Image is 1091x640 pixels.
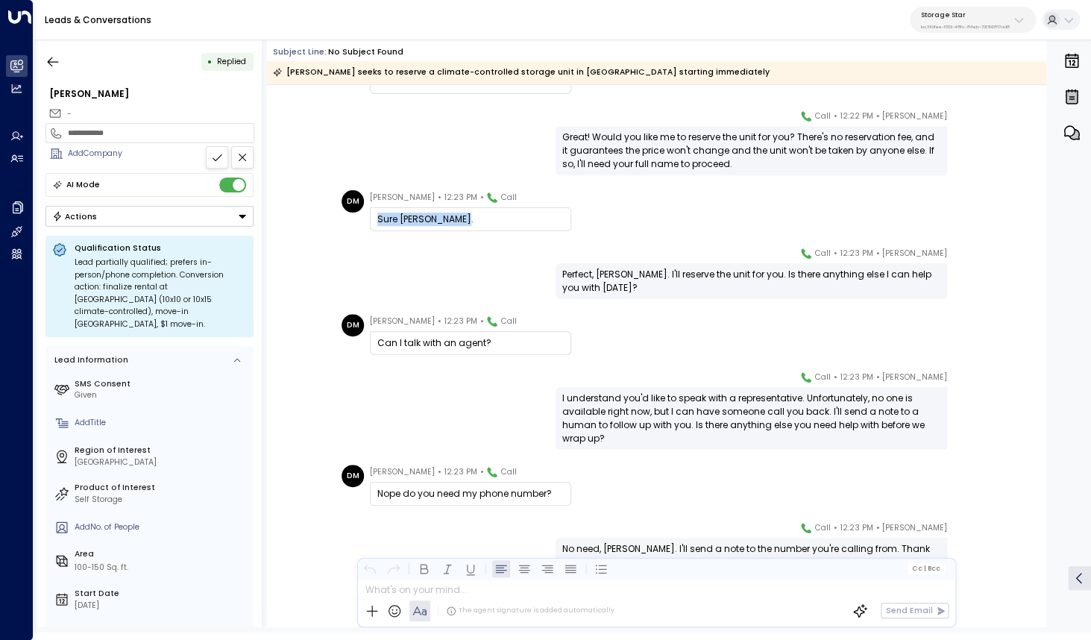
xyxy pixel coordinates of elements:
[924,565,926,572] span: |
[370,190,435,205] span: [PERSON_NAME]
[480,190,483,205] span: •
[875,370,879,385] span: •
[377,487,564,501] div: Nope do you need my phone number?
[562,542,940,569] div: No need, [PERSON_NAME]. I'll send a note to the number you're calling from. Thank you for reachin...
[875,109,879,124] span: •
[908,563,945,574] button: Cc|Bcc
[75,445,249,457] label: Region of Interest
[438,190,441,205] span: •
[501,314,517,329] span: Call
[66,178,100,192] div: AI Mode
[444,314,477,329] span: 12:23 PM
[953,370,975,392] img: 120_headshot.jpg
[45,206,254,227] button: Actions
[480,465,483,480] span: •
[75,562,128,574] div: 100-150 Sq. ft.
[912,565,940,572] span: Cc Bcc
[438,465,441,480] span: •
[75,482,249,494] label: Product of Interest
[875,246,879,261] span: •
[75,257,247,330] div: Lead partially qualified; prefers in-person/phone completion. Conversion action: finalize rental ...
[377,213,564,226] div: Sure [PERSON_NAME].
[75,417,249,429] div: AddTitle
[444,190,477,205] span: 12:23 PM
[328,46,403,58] div: No subject found
[921,10,1010,19] p: Storage Star
[75,242,247,254] p: Qualification Status
[834,370,837,385] span: •
[815,370,831,385] span: Call
[840,521,873,536] span: 12:23 PM
[501,190,517,205] span: Call
[75,600,249,612] div: [DATE]
[75,521,249,533] div: AddNo. of People
[75,548,249,560] label: Area
[207,51,213,72] div: •
[75,378,249,390] label: SMS Consent
[840,246,873,261] span: 12:23 PM
[438,314,441,329] span: •
[834,109,837,124] span: •
[875,521,879,536] span: •
[882,109,947,124] span: [PERSON_NAME]
[882,246,947,261] span: [PERSON_NAME]
[953,246,975,269] img: 120_headshot.jpg
[562,268,940,295] div: Perfect, [PERSON_NAME]. I'll reserve the unit for you. Is there anything else I can help you with...
[815,246,831,261] span: Call
[273,46,327,57] span: Subject Line:
[953,109,975,131] img: 120_headshot.jpg
[75,588,249,600] label: Start Date
[370,314,435,329] span: [PERSON_NAME]
[377,336,564,350] div: Can I talk with an agent?
[562,392,940,445] div: I understand you'd like to speak with a representative. Unfortunately, no one is available right ...
[480,314,483,329] span: •
[273,65,770,80] div: [PERSON_NAME] seeks to reserve a climate-controlled storage unit in [GEOGRAPHIC_DATA] starting im...
[840,370,873,385] span: 12:23 PM
[362,559,380,577] button: Undo
[45,13,151,26] a: Leads & Conversations
[45,206,254,227] div: Button group with a nested menu
[444,465,477,480] span: 12:23 PM
[49,87,254,101] div: [PERSON_NAME]
[342,314,364,336] div: DM
[370,465,435,480] span: [PERSON_NAME]
[75,457,249,468] div: [GEOGRAPHIC_DATA]
[834,246,837,261] span: •
[921,24,1010,30] p: bc340fee-f559-48fc-84eb-70f3f6817ad8
[68,148,254,160] div: AddCompany
[882,370,947,385] span: [PERSON_NAME]
[834,521,837,536] span: •
[815,109,831,124] span: Call
[840,109,873,124] span: 12:22 PM
[75,494,249,506] div: Self Storage
[67,108,72,119] span: -
[342,465,364,487] div: DM
[446,606,614,616] div: The agent signature is added automatically
[815,521,831,536] span: Call
[385,559,403,577] button: Redo
[51,354,128,366] div: Lead Information
[342,190,364,213] div: DM
[882,521,947,536] span: [PERSON_NAME]
[217,56,246,67] span: Replied
[562,131,940,171] div: Great! Would you like me to reserve the unit for you? There's no reservation fee, and it guarante...
[52,211,98,222] div: Actions
[75,389,249,401] div: Given
[910,7,1036,33] button: Storage Starbc340fee-f559-48fc-84eb-70f3f6817ad8
[501,465,517,480] span: Call
[953,521,975,543] img: 120_headshot.jpg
